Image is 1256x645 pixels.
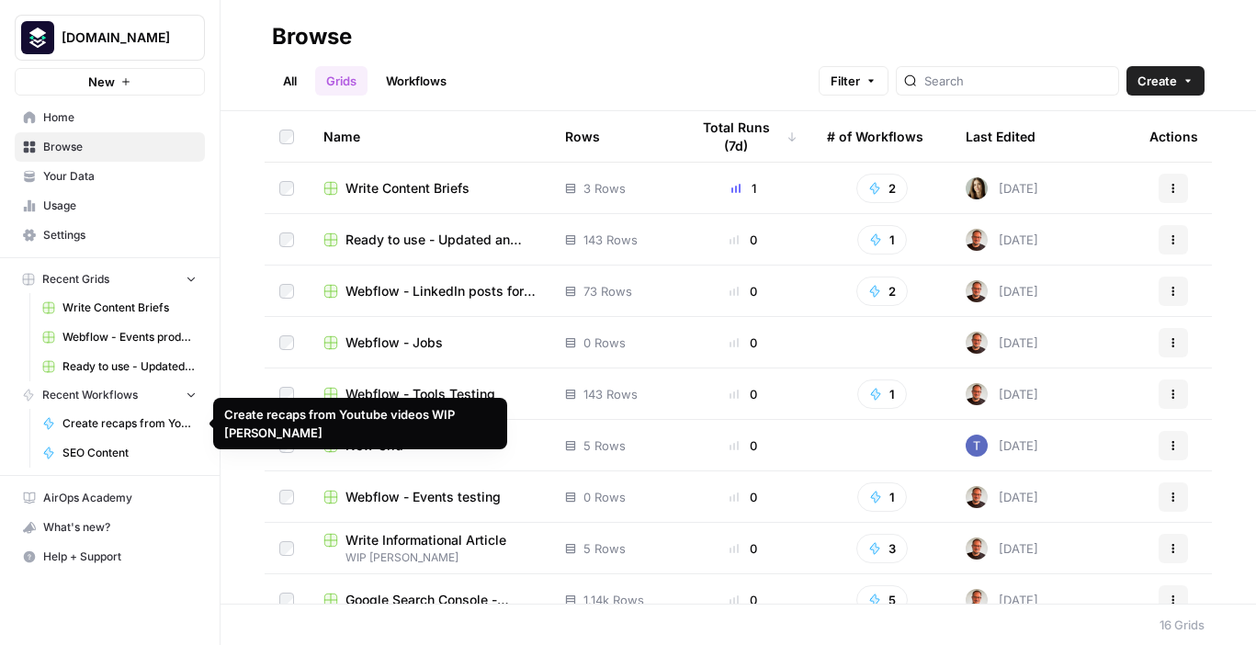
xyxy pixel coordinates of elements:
[43,490,197,506] span: AirOps Academy
[43,549,197,565] span: Help + Support
[966,589,988,611] img: 05r7orzsl0v58yrl68db1q04vvfj
[966,486,988,508] img: 05r7orzsl0v58yrl68db1q04vvfj
[857,225,907,255] button: 1
[43,198,197,214] span: Usage
[34,322,205,352] a: Webflow - Events production - Ticiana
[345,231,536,249] span: Ready to use - Updated an existing tool profile in Webflow
[583,282,632,300] span: 73 Rows
[966,537,988,560] img: 05r7orzsl0v58yrl68db1q04vvfj
[966,537,1038,560] div: [DATE]
[583,231,638,249] span: 143 Rows
[345,531,506,549] span: Write Informational Article
[34,438,205,468] a: SEO Content
[16,514,204,541] div: What's new?
[689,111,798,162] div: Total Runs (7d)
[15,542,205,571] button: Help + Support
[323,385,536,403] a: Webflow - Tools Testing
[34,409,205,438] a: Create recaps from Youtube videos WIP [PERSON_NAME]
[966,177,1038,199] div: [DATE]
[62,300,197,316] span: Write Content Briefs
[345,488,501,506] span: Webflow - Events testing
[15,381,205,409] button: Recent Workflows
[323,531,536,566] a: Write Informational ArticleWIP [PERSON_NAME]
[323,111,536,162] div: Name
[323,179,536,198] a: Write Content Briefs
[21,21,54,54] img: Platformengineering.org Logo
[966,383,1038,405] div: [DATE]
[1126,66,1205,96] button: Create
[1160,616,1205,634] div: 16 Grids
[856,277,908,306] button: 2
[34,293,205,322] a: Write Content Briefs
[583,334,626,352] span: 0 Rows
[924,72,1111,90] input: Search
[272,66,308,96] a: All
[831,72,860,90] span: Filter
[345,334,443,352] span: Webflow - Jobs
[689,539,798,558] div: 0
[315,66,368,96] a: Grids
[62,28,173,47] span: [DOMAIN_NAME]
[966,332,1038,354] div: [DATE]
[34,352,205,381] a: Ready to use - Updated an existing tool profile in Webflow
[583,591,644,609] span: 1.14k Rows
[966,280,988,302] img: 05r7orzsl0v58yrl68db1q04vvfj
[323,231,536,249] a: Ready to use - Updated an existing tool profile in Webflow
[345,179,470,198] span: Write Content Briefs
[966,486,1038,508] div: [DATE]
[15,513,205,542] button: What's new?
[224,405,496,442] div: Create recaps from Youtube videos WIP [PERSON_NAME]
[15,15,205,61] button: Workspace: Platformengineering.org
[1137,72,1177,90] span: Create
[15,483,205,513] a: AirOps Academy
[15,266,205,293] button: Recent Grids
[689,334,798,352] div: 0
[62,329,197,345] span: Webflow - Events production - Ticiana
[966,280,1038,302] div: [DATE]
[689,179,798,198] div: 1
[966,332,988,354] img: 05r7orzsl0v58yrl68db1q04vvfj
[15,132,205,162] a: Browse
[966,589,1038,611] div: [DATE]
[819,66,888,96] button: Filter
[43,139,197,155] span: Browse
[856,534,908,563] button: 3
[689,436,798,455] div: 0
[583,436,626,455] span: 5 Rows
[827,111,923,162] div: # of Workflows
[42,271,109,288] span: Recent Grids
[62,445,197,461] span: SEO Content
[689,282,798,300] div: 0
[15,191,205,221] a: Usage
[583,539,626,558] span: 5 Rows
[272,22,352,51] div: Browse
[323,334,536,352] a: Webflow - Jobs
[583,385,638,403] span: 143 Rows
[345,282,536,300] span: Webflow - LinkedIn posts for jobs
[15,221,205,250] a: Settings
[966,229,988,251] img: 05r7orzsl0v58yrl68db1q04vvfj
[689,488,798,506] div: 0
[583,488,626,506] span: 0 Rows
[323,591,536,609] a: Google Search Console - [DOMAIN_NAME]
[88,73,115,91] span: New
[689,385,798,403] div: 0
[1149,111,1198,162] div: Actions
[689,231,798,249] div: 0
[689,591,798,609] div: 0
[62,415,197,432] span: Create recaps from Youtube videos WIP [PERSON_NAME]
[966,229,1038,251] div: [DATE]
[323,282,536,300] a: Webflow - LinkedIn posts for jobs
[966,435,988,457] img: jr0mvpcfb457yucqzh137atk70ho
[966,435,1038,457] div: [DATE]
[375,66,458,96] a: Workflows
[856,174,908,203] button: 2
[966,111,1035,162] div: Last Edited
[565,111,600,162] div: Rows
[966,383,988,405] img: 05r7orzsl0v58yrl68db1q04vvfj
[857,379,907,409] button: 1
[43,109,197,126] span: Home
[43,168,197,185] span: Your Data
[323,549,536,566] span: WIP [PERSON_NAME]
[43,227,197,243] span: Settings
